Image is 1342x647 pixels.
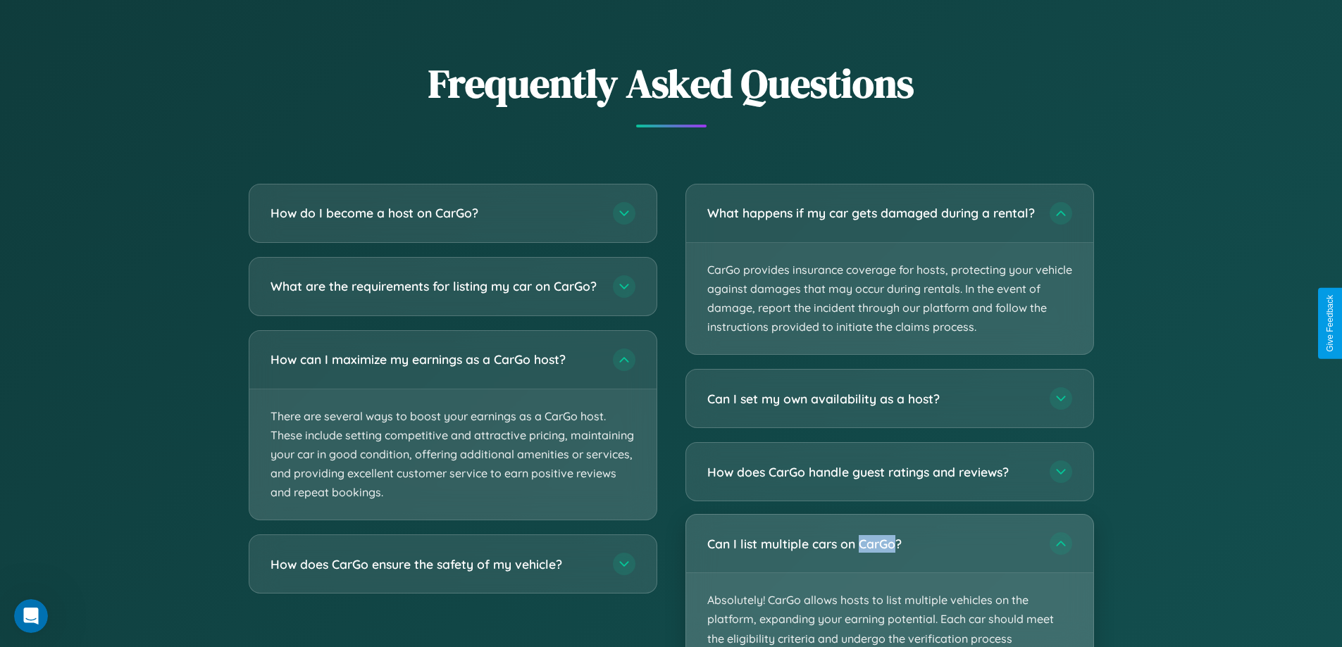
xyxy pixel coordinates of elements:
[707,390,1036,408] h3: Can I set my own availability as a host?
[707,463,1036,481] h3: How does CarGo handle guest ratings and reviews?
[686,243,1093,355] p: CarGo provides insurance coverage for hosts, protecting your vehicle against damages that may occ...
[271,204,599,222] h3: How do I become a host on CarGo?
[249,389,657,520] p: There are several ways to boost your earnings as a CarGo host. These include setting competitive ...
[14,599,48,633] iframe: Intercom live chat
[249,56,1094,111] h2: Frequently Asked Questions
[271,351,599,368] h3: How can I maximize my earnings as a CarGo host?
[707,204,1036,222] h3: What happens if my car gets damaged during a rental?
[707,535,1036,553] h3: Can I list multiple cars on CarGo?
[271,555,599,573] h3: How does CarGo ensure the safety of my vehicle?
[271,277,599,295] h3: What are the requirements for listing my car on CarGo?
[1325,295,1335,352] div: Give Feedback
